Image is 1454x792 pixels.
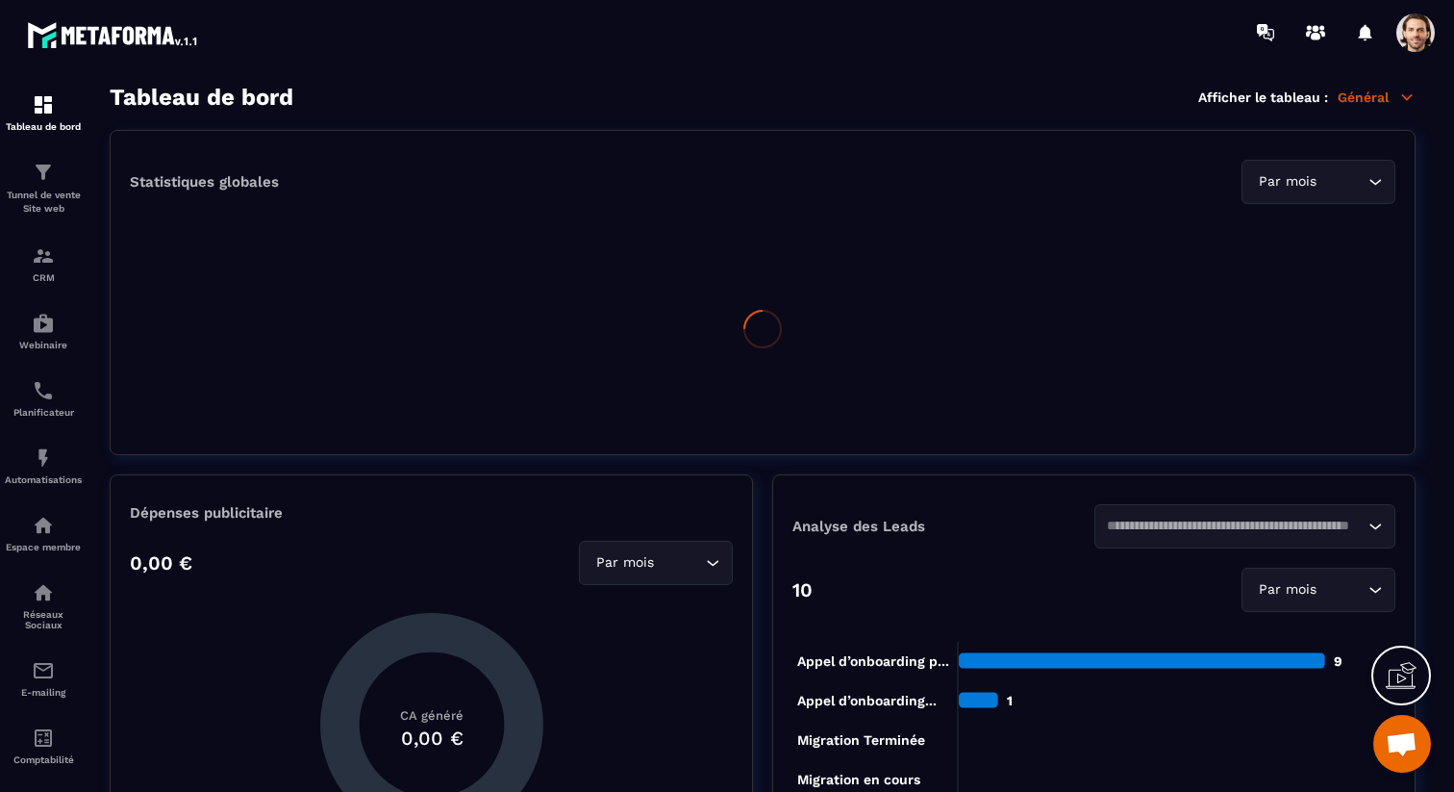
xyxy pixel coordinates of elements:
div: Search for option [1241,568,1395,612]
img: scheduler [32,379,55,402]
a: automationsautomationsEspace membre [5,499,82,567]
a: schedulerschedulerPlanificateur [5,365,82,432]
span: Par mois [1254,171,1320,192]
p: Général [1338,89,1416,106]
img: logo [27,17,200,52]
p: E-mailing [5,687,82,698]
p: CRM [5,272,82,283]
img: automations [32,312,55,335]
div: Search for option [579,541,733,585]
img: automations [32,447,55,470]
img: formation [32,93,55,116]
tspan: Migration Terminée [797,732,925,749]
p: Dépenses publicitaire [130,504,733,522]
img: accountant [32,727,55,750]
input: Search for option [658,552,701,574]
a: social-networksocial-networkRéseaux Sociaux [5,567,82,645]
p: 0,00 € [130,551,192,575]
a: formationformationTunnel de vente Site web [5,146,82,230]
input: Search for option [1320,579,1364,600]
tspan: Appel d’onboarding... [797,693,937,709]
img: formation [32,161,55,184]
tspan: Appel d’onboarding p... [797,653,949,670]
a: Ouvrir le chat [1373,715,1431,773]
p: Afficher le tableau : [1198,89,1328,105]
a: automationsautomationsAutomatisations [5,432,82,499]
div: Search for option [1241,160,1395,204]
span: Par mois [1254,579,1320,600]
p: 10 [792,578,813,601]
a: formationformationCRM [5,230,82,297]
img: email [32,659,55,682]
p: Planificateur [5,407,82,418]
p: Réseaux Sociaux [5,609,82,630]
p: Webinaire [5,340,82,350]
div: Search for option [1094,504,1396,549]
tspan: Migration en cours [797,772,920,788]
a: emailemailE-mailing [5,645,82,712]
img: automations [32,514,55,537]
img: social-network [32,581,55,604]
h3: Tableau de bord [110,84,293,111]
a: accountantaccountantComptabilité [5,712,82,779]
p: Tunnel de vente Site web [5,189,82,216]
span: Par mois [591,552,658,574]
p: Statistiques globales [130,173,279,191]
p: Tableau de bord [5,121,82,132]
input: Search for option [1107,516,1365,537]
p: Espace membre [5,542,82,552]
a: automationsautomationsWebinaire [5,297,82,365]
p: Automatisations [5,474,82,485]
p: Comptabilité [5,754,82,765]
img: formation [32,244,55,268]
input: Search for option [1320,171,1364,192]
a: formationformationTableau de bord [5,79,82,146]
p: Analyse des Leads [792,518,1094,535]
